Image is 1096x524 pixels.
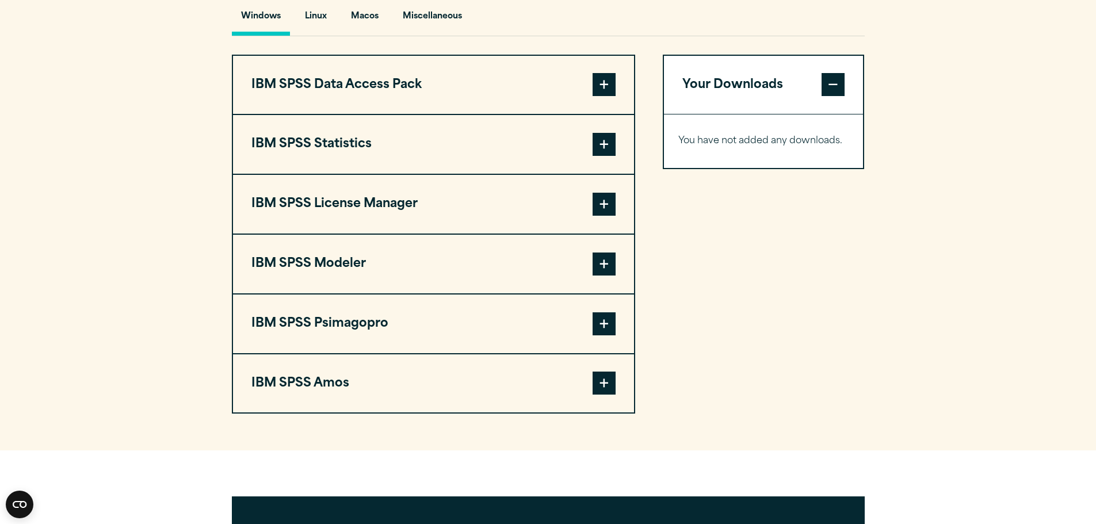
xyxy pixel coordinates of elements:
[6,491,33,518] button: Open CMP widget
[233,175,634,234] button: IBM SPSS License Manager
[664,56,864,114] button: Your Downloads
[678,133,849,150] p: You have not added any downloads.
[664,114,864,168] div: Your Downloads
[232,3,290,36] button: Windows
[233,56,634,114] button: IBM SPSS Data Access Pack
[342,3,388,36] button: Macos
[394,3,471,36] button: Miscellaneous
[233,294,634,353] button: IBM SPSS Psimagopro
[233,115,634,174] button: IBM SPSS Statistics
[233,354,634,413] button: IBM SPSS Amos
[233,235,634,293] button: IBM SPSS Modeler
[296,3,336,36] button: Linux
